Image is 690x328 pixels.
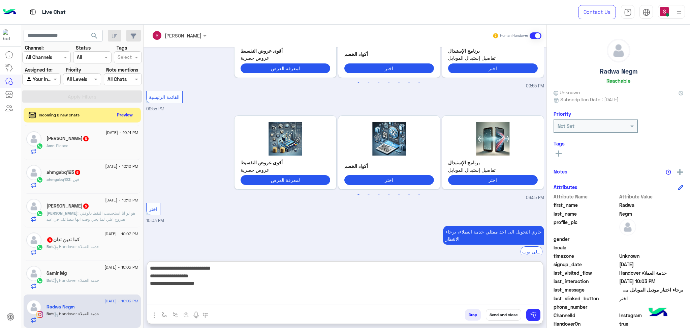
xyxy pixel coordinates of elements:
[46,304,75,310] h5: Radwa Negm
[365,191,372,198] button: 2 of 3
[619,278,684,285] span: 2025-08-18T19:03:54.936Z
[365,80,372,86] button: 2 of 3
[448,54,538,61] span: تفاصيل إستبدال الموبايل
[619,295,684,302] span: اختر
[355,80,362,86] button: 1 of 3
[26,266,41,281] img: defaultAdmin.png
[26,165,41,180] img: defaultAdmin.png
[554,295,618,302] span: last_clicked_button
[406,80,412,86] button: 6 of 3
[619,193,684,200] span: Attribute Value
[170,309,181,320] button: Trigger scenario
[344,122,434,156] img: 2K7YtdmFLnBuZw%3D%3D.png
[241,54,330,61] span: عروض حصرية
[29,8,37,16] img: tab
[25,66,53,73] label: Assigned to:
[375,80,382,86] button: 3 of 3
[36,244,43,251] img: WhatsApp
[86,30,103,44] button: search
[161,312,167,318] img: select flow
[146,218,164,223] span: 10:03 PM
[416,80,422,86] button: 7 of 3
[621,5,634,19] a: tab
[83,136,89,141] span: 6
[159,309,170,320] button: select flow
[241,47,330,54] p: أقوى عروض التقسيط
[105,163,138,169] span: [DATE] - 10:10 PM
[241,63,330,73] button: لمعرفة العرض
[396,191,402,198] button: 5 of 3
[36,176,43,183] img: WhatsApp
[26,233,41,248] img: defaultAdmin.png
[465,309,481,321] button: Drop
[619,286,684,293] span: برجاء اختيار موديل الموبايل من القائمة التالية لمعرفة التفاصيل الخاصة به
[526,83,544,89] span: 09:55 PM
[54,143,68,148] span: Please
[46,270,67,276] h5: Samir Mg
[26,300,41,315] img: defaultAdmin.png
[46,211,135,228] span: هو لو انا استخدمت النقط دلوقتي هتروح علي لما يجي وقت انها تتضاعف في عيد ميلادي؟
[646,301,670,325] img: hulul-logo.png
[117,53,132,62] div: Select
[53,278,99,283] span: : Handover خدمة العملاء
[666,169,671,175] img: notes
[554,236,618,243] span: gender
[554,269,618,276] span: last_visited_flow
[554,89,580,96] span: Unknown
[448,122,538,156] img: 2KfYs9iq2KjYr9in2YQucG5n.png
[554,111,571,117] h6: Priority
[344,63,434,73] button: اختر
[3,5,16,19] img: Logo
[46,143,54,148] span: Amr
[241,159,330,166] p: أقوى عروض التقسيط
[619,269,684,276] span: Handover خدمة العملاء
[26,199,41,214] img: defaultAdmin.png
[448,47,538,54] p: برنامج الإستبدال
[66,66,81,73] label: Priority
[149,206,157,212] span: اختر
[344,51,434,58] p: أكواد الخصم
[39,112,80,118] span: Incoming 2 new chats
[554,184,577,190] h6: Attributes
[554,261,618,268] span: signup_date
[554,320,618,327] span: HandoverOn
[554,303,618,310] span: phone_number
[600,67,637,75] h5: Radwa Negm
[202,312,208,318] img: make a call
[619,320,684,327] span: true
[619,252,684,259] span: Unknown
[53,244,99,249] span: : Handover خدمة العملاء
[146,106,164,111] span: 09:55 PM
[70,177,79,182] span: فين
[184,312,189,318] img: create order
[46,244,53,249] span: Bot
[500,33,528,38] small: Human Handover
[36,277,43,284] img: WhatsApp
[53,311,99,316] span: : Handover خدمة العملاء
[90,32,98,40] span: search
[554,252,618,259] span: timezone
[406,191,412,198] button: 6 of 3
[554,244,618,251] span: locale
[105,197,138,203] span: [DATE] - 10:10 PM
[241,175,330,185] button: لمعرفة العرض
[46,311,53,316] span: Bot
[554,140,683,146] h6: Tags
[36,311,43,318] img: Instagram
[344,175,434,185] button: اختر
[642,8,650,16] img: tab
[554,278,618,285] span: last_interaction
[526,195,544,201] span: 09:55 PM
[192,311,200,319] img: send voice note
[619,303,684,310] span: null
[530,311,537,318] img: send message
[117,44,127,51] label: Tags
[448,159,538,166] p: برنامج الإستبدال
[606,78,630,84] h6: Reachable
[46,211,77,216] span: [PERSON_NAME]
[150,311,158,319] img: send attachment
[75,170,80,175] span: 6
[554,286,618,293] span: last_message
[106,130,138,136] span: [DATE] - 10:11 PM
[114,110,136,120] button: Preview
